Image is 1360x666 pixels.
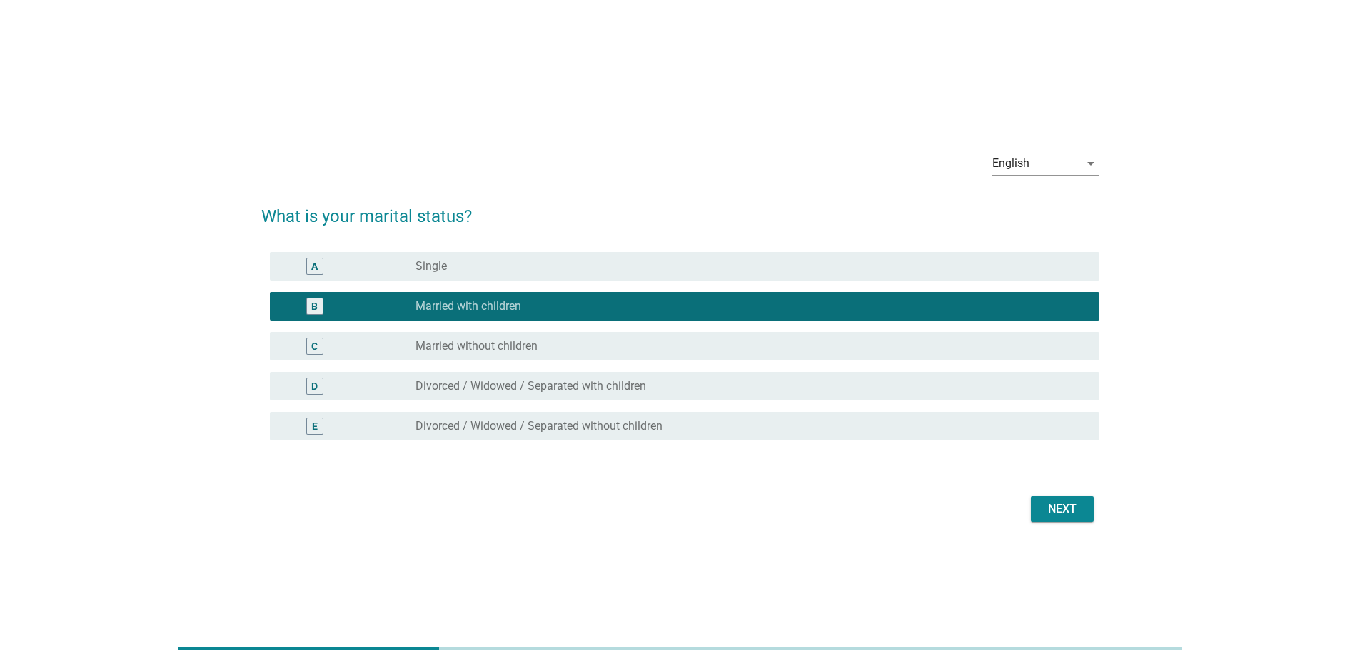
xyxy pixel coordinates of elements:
div: D [311,378,318,393]
button: Next [1031,496,1094,522]
div: Next [1042,500,1082,518]
label: Divorced / Widowed / Separated without children [415,419,663,433]
h2: What is your marital status? [261,189,1099,229]
label: Divorced / Widowed / Separated with children [415,379,646,393]
div: E [312,418,318,433]
div: English [992,157,1029,170]
div: A [311,258,318,273]
div: B [311,298,318,313]
label: Married with children [415,299,521,313]
label: Single [415,259,447,273]
div: C [311,338,318,353]
i: arrow_drop_down [1082,155,1099,172]
label: Married without children [415,339,538,353]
